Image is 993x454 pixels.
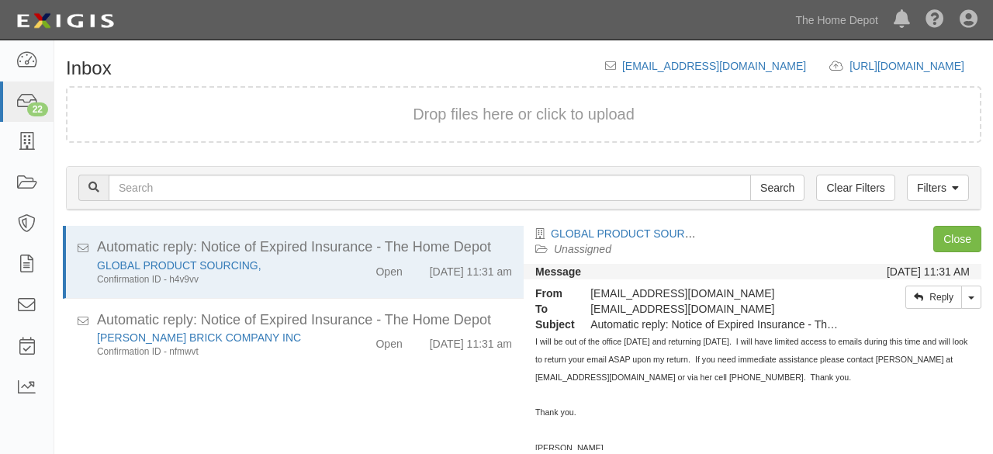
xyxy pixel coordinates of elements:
[97,237,512,258] div: Automatic reply: Notice of Expired Insurance - The Home Depot
[535,407,576,417] span: Thank you.
[97,273,330,286] div: Confirmation ID - h4v9vv
[622,60,806,72] a: [EMAIL_ADDRESS][DOMAIN_NAME]
[907,175,969,201] a: Filters
[535,265,581,278] strong: Message
[849,60,981,72] a: [URL][DOMAIN_NAME]
[375,330,402,352] div: Open
[524,286,579,301] strong: From
[27,102,48,116] div: 22
[66,58,112,78] h1: Inbox
[524,301,579,317] strong: To
[535,337,967,382] span: I will be out of the office [DATE] and returning [DATE]. I will have limited access to emails dur...
[375,258,402,279] div: Open
[413,103,635,126] button: Drop files here or click to upload
[430,258,512,279] div: [DATE] 11:31 am
[97,345,330,359] div: Confirmation ID - nfmwvt
[933,226,981,252] a: Close
[12,7,119,35] img: logo-5460c22ac91f19d4615b14bd174203de0afe785f0fc80cf4dbbc73dc1793850b.png
[109,175,751,201] input: Search
[926,11,944,29] i: Help Center - Complianz
[551,227,715,240] a: GLOBAL PRODUCT SOURCING,
[97,259,261,272] a: GLOBAL PRODUCT SOURCING,
[430,330,512,352] div: [DATE] 11:31 am
[887,264,970,279] div: [DATE] 11:31 AM
[579,286,855,301] div: [EMAIL_ADDRESS][DOMAIN_NAME]
[816,175,894,201] a: Clear Filters
[524,317,579,332] strong: Subject
[579,301,855,317] div: party-9wvmkk@sbainsurance.homedepot.com
[787,5,886,36] a: The Home Depot
[97,331,301,344] a: [PERSON_NAME] BRICK COMPANY INC
[535,443,604,452] span: [PERSON_NAME]
[554,243,611,255] a: Unassigned
[579,317,855,332] div: Automatic reply: Notice of Expired Insurance - The Home Depot
[750,175,804,201] input: Search
[97,310,512,331] div: Automatic reply: Notice of Expired Insurance - The Home Depot
[905,286,962,309] a: Reply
